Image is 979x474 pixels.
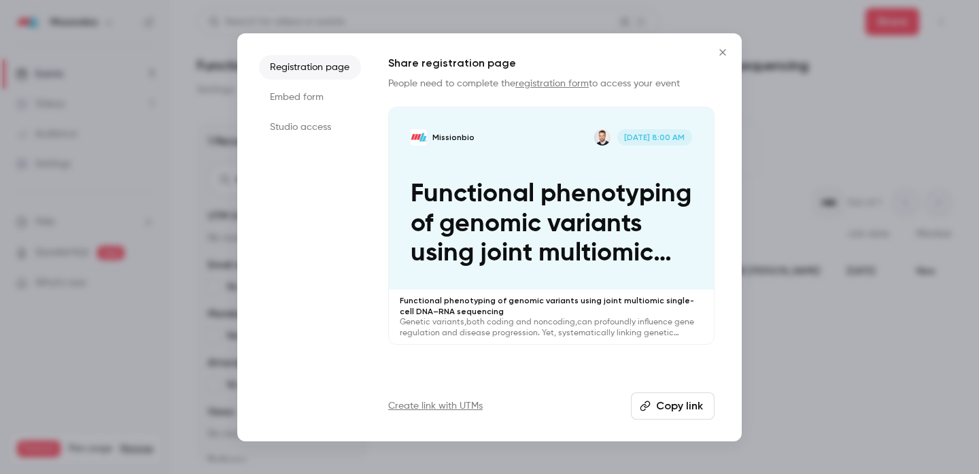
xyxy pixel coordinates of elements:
button: Close [709,39,736,66]
button: Copy link [631,392,715,420]
span: [DATE] 8:00 AM [617,129,692,146]
img: Functional phenotyping of genomic variants using joint multiomic single-cell DNA–RNA sequencing [411,129,427,146]
a: registration form [515,79,589,88]
li: Registration page [259,55,361,80]
p: Functional phenotyping of genomic variants using joint multiomic single-cell DNA–RNA sequencing [411,180,692,268]
img: Dr Dominik Lindenhofer [594,129,611,146]
a: Create link with UTMs [388,399,483,413]
p: Genetic variants,both coding and noncoding,can profoundly influence gene regulation and disease p... [400,317,703,339]
p: Missionbio [432,132,475,143]
p: Functional phenotyping of genomic variants using joint multiomic single-cell DNA–RNA sequencing [400,295,703,317]
li: Studio access [259,115,361,139]
a: Functional phenotyping of genomic variants using joint multiomic single-cell DNA–RNA sequencingMi... [388,107,715,345]
li: Embed form [259,85,361,109]
p: People need to complete the to access your event [388,77,715,90]
h1: Share registration page [388,55,715,71]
